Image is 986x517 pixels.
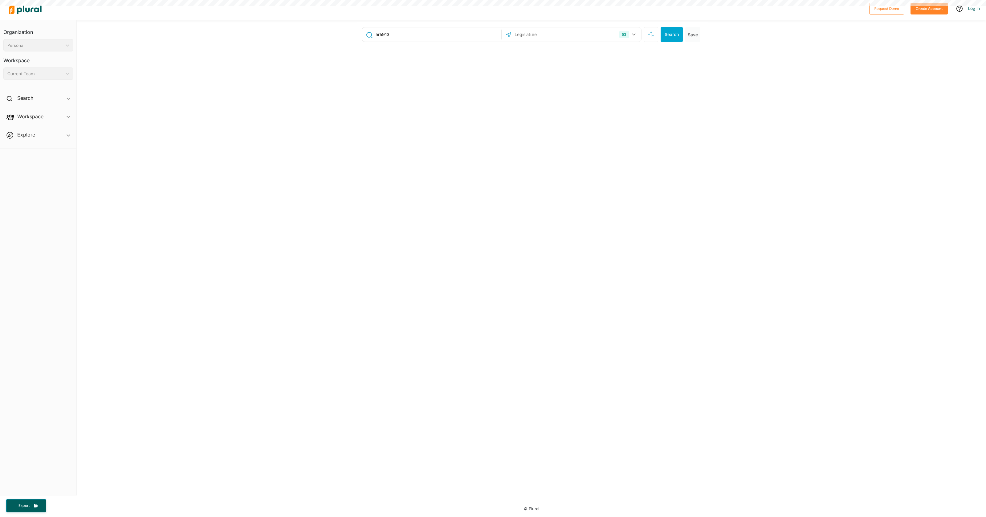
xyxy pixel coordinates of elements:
[619,31,629,38] div: 53
[968,6,980,11] a: Log In
[514,29,580,40] input: Legislature
[685,27,700,42] button: Save
[911,3,948,14] button: Create Account
[648,31,654,36] span: Search Filters
[6,499,46,512] button: Export
[3,51,73,65] h3: Workspace
[869,3,904,14] button: Request Demo
[14,503,34,508] span: Export
[7,42,63,49] div: Personal
[661,27,683,42] button: Search
[524,507,539,511] small: © Plural
[375,29,500,40] input: Enter keywords, bill # or legislator name
[911,5,948,11] a: Create Account
[17,95,33,101] h2: Search
[617,29,639,40] button: 53
[7,71,63,77] div: Current Team
[869,5,904,11] a: Request Demo
[3,23,73,37] h3: Organization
